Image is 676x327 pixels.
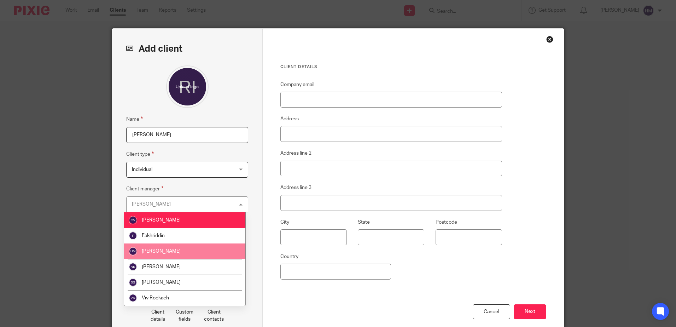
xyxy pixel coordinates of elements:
img: svg%3E [129,263,137,271]
img: svg%3E [129,294,137,302]
img: svg%3E [129,278,137,287]
img: svg%3E [129,247,137,256]
img: svg%3E [129,216,137,224]
span: [PERSON_NAME] [142,249,181,254]
div: [PERSON_NAME] [132,202,171,207]
h3: Client details [280,64,502,70]
span: [PERSON_NAME] [142,280,181,285]
p: Custom fields [176,309,193,323]
p: Client details [151,309,165,323]
button: Next [514,304,546,320]
label: State [358,219,370,226]
label: Address [280,115,299,122]
label: Client type [126,150,154,158]
label: City [280,219,289,226]
img: svg%3E [129,231,137,240]
label: Name [126,115,143,123]
p: Client contacts [204,309,224,323]
span: [PERSON_NAME] [142,264,181,269]
div: Close this dialog window [546,36,553,43]
label: Postcode [436,219,457,226]
span: [PERSON_NAME] [142,218,181,223]
span: Viv Rockach [142,296,169,300]
span: Individual [132,167,152,172]
label: Address line 3 [280,184,311,191]
div: Cancel [473,304,510,320]
label: Client manager [126,185,163,193]
label: Company email [280,81,314,88]
h2: Add client [126,43,248,55]
label: Country [280,253,298,260]
label: Address line 2 [280,150,311,157]
span: Fakhriddin [142,233,165,238]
